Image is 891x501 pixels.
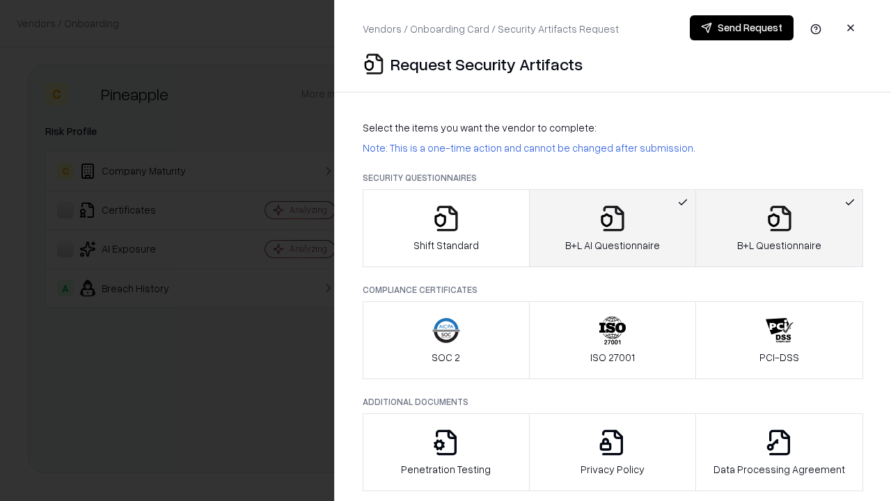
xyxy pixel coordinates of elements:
p: PCI-DSS [759,350,799,365]
p: Additional Documents [363,396,863,408]
p: Select the items you want the vendor to complete: [363,120,863,135]
button: PCI-DSS [695,301,863,379]
button: Send Request [690,15,794,40]
button: Data Processing Agreement [695,413,863,491]
p: Note: This is a one-time action and cannot be changed after submission. [363,141,863,155]
p: SOC 2 [432,350,460,365]
p: Request Security Artifacts [391,53,583,75]
p: Vendors / Onboarding Card / Security Artifacts Request [363,22,619,36]
button: SOC 2 [363,301,530,379]
button: ISO 27001 [529,301,697,379]
button: B+L Questionnaire [695,189,863,267]
button: B+L AI Questionnaire [529,189,697,267]
p: Compliance Certificates [363,284,863,296]
p: B+L AI Questionnaire [565,238,660,253]
button: Shift Standard [363,189,530,267]
button: Penetration Testing [363,413,530,491]
p: Shift Standard [413,238,479,253]
p: Privacy Policy [581,462,645,477]
p: Penetration Testing [401,462,491,477]
p: Security Questionnaires [363,172,863,184]
p: ISO 27001 [590,350,635,365]
button: Privacy Policy [529,413,697,491]
p: Data Processing Agreement [713,462,845,477]
p: B+L Questionnaire [737,238,821,253]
